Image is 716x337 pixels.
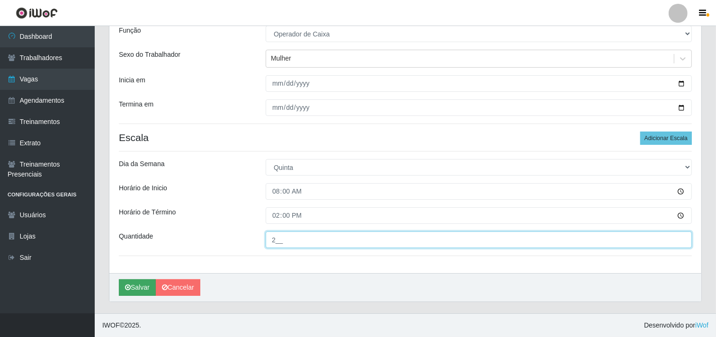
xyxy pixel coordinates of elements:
[644,320,708,330] span: Desenvolvido por
[119,26,141,35] label: Função
[102,320,141,330] span: © 2025 .
[16,7,58,19] img: CoreUI Logo
[266,231,692,248] input: Informe a quantidade...
[119,50,180,60] label: Sexo do Trabalhador
[695,321,708,329] a: iWof
[266,75,692,92] input: 00/00/0000
[119,183,167,193] label: Horário de Inicio
[119,279,156,296] button: Salvar
[119,75,145,85] label: Inicia em
[156,279,200,296] a: Cancelar
[119,99,153,109] label: Termina em
[119,132,692,143] h4: Escala
[266,183,692,200] input: 00:00
[119,231,153,241] label: Quantidade
[266,99,692,116] input: 00/00/0000
[119,159,165,169] label: Dia da Semana
[640,132,692,145] button: Adicionar Escala
[271,54,291,64] div: Mulher
[266,207,692,224] input: 00:00
[102,321,120,329] span: IWOF
[119,207,176,217] label: Horário de Término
